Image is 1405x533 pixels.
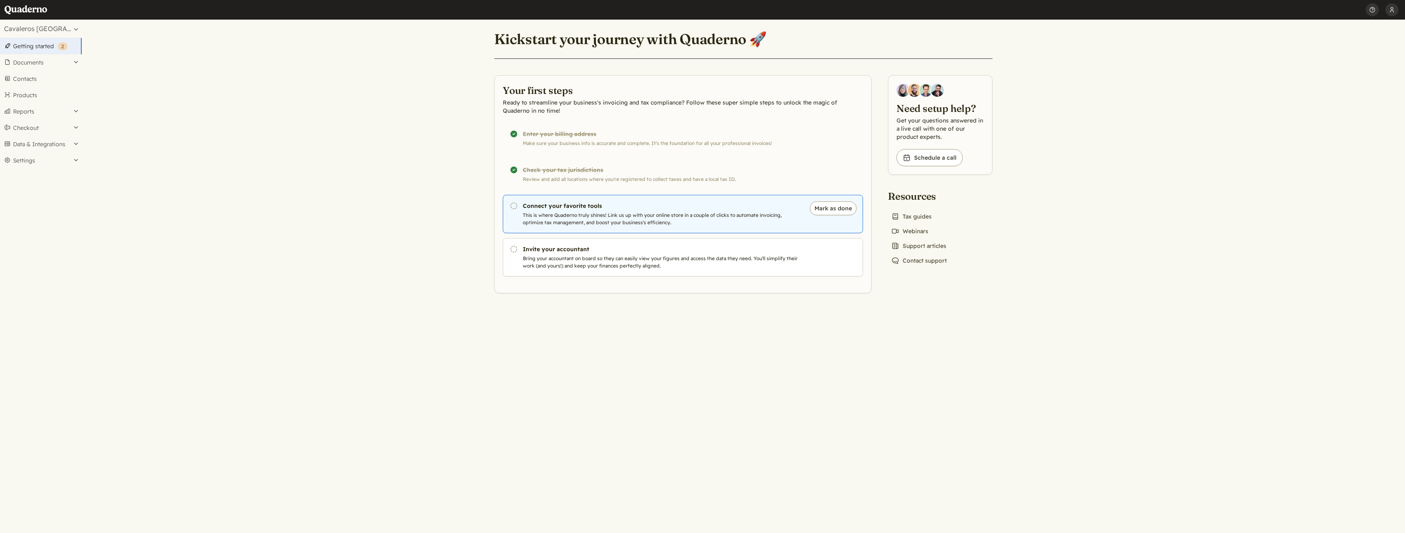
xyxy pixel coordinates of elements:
[908,84,921,97] img: Jairo Fumero, Account Executive at Quaderno
[494,30,767,48] h1: Kickstart your journey with Quaderno 🚀
[503,84,863,97] h2: Your first steps
[888,190,950,203] h2: Resources
[523,255,801,270] p: Bring your accountant on board so they can easily view your figures and access the data they need...
[503,98,863,115] p: Ready to streamline your business's invoicing and tax compliance? Follow these super simple steps...
[523,202,801,210] h3: Connect your favorite tools
[503,195,863,233] a: Connect your favorite tools This is where Quaderno truly shines! Link us up with your online stor...
[897,84,910,97] img: Diana Carrasco, Account Executive at Quaderno
[503,238,863,277] a: Invite your accountant Bring your accountant on board so they can easily view your figures and ac...
[897,149,963,166] a: Schedule a call
[523,245,801,253] h3: Invite your accountant
[897,116,984,141] p: Get your questions answered in a live call with one of our product experts.
[810,201,856,215] button: Mark as done
[888,240,950,252] a: Support articles
[888,211,935,222] a: Tax guides
[888,255,950,266] a: Contact support
[897,102,984,115] h2: Need setup help?
[523,212,801,226] p: This is where Quaderno truly shines! Link us up with your online store in a couple of clicks to a...
[931,84,944,97] img: Javier Rubio, DevRel at Quaderno
[61,43,64,49] span: 2
[888,225,932,237] a: Webinars
[919,84,932,97] img: Ivo Oltmans, Business Developer at Quaderno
